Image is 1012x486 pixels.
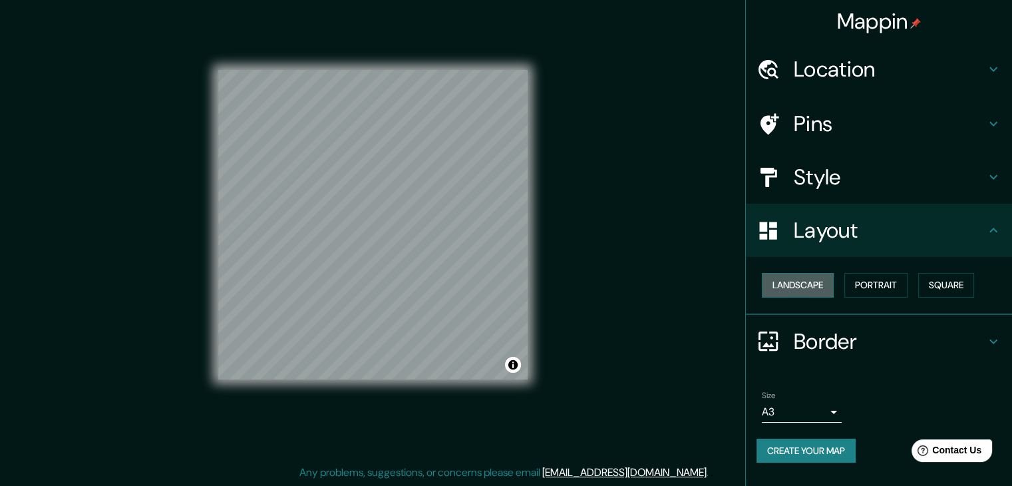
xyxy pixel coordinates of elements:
button: Create your map [757,439,856,463]
div: . [709,465,711,481]
button: Toggle attribution [505,357,521,373]
a: [EMAIL_ADDRESS][DOMAIN_NAME] [542,465,707,479]
div: Layout [746,204,1012,257]
p: Any problems, suggestions, or concerns please email . [299,465,709,481]
h4: Mappin [837,8,922,35]
canvas: Map [218,70,528,379]
button: Square [918,273,974,298]
h4: Pins [794,111,985,137]
div: . [711,465,713,481]
div: Style [746,150,1012,204]
h4: Style [794,164,985,190]
label: Size [762,389,776,401]
h4: Location [794,56,985,83]
iframe: Help widget launcher [894,434,997,471]
h4: Layout [794,217,985,244]
h4: Border [794,328,985,355]
button: Landscape [762,273,834,298]
button: Portrait [844,273,908,298]
img: pin-icon.png [910,18,921,29]
div: A3 [762,401,842,423]
div: Pins [746,97,1012,150]
div: Border [746,315,1012,368]
div: Location [746,43,1012,96]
